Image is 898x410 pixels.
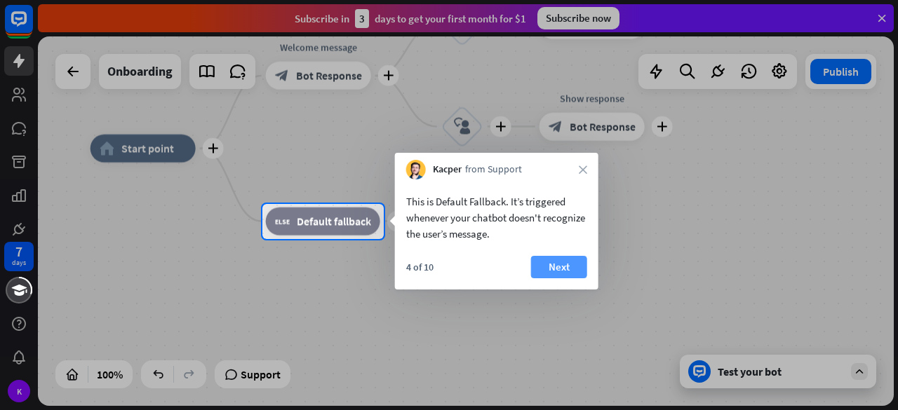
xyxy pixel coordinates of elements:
[406,261,434,273] div: 4 of 10
[406,193,587,242] div: This is Default Fallback. It’s triggered whenever your chatbot doesn't recognize the user’s message.
[433,163,462,177] span: Kacper
[579,165,587,174] i: close
[531,256,587,278] button: Next
[275,214,290,228] i: block_fallback
[297,214,371,228] span: Default fallback
[465,163,522,177] span: from Support
[11,6,53,48] button: Open LiveChat chat widget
